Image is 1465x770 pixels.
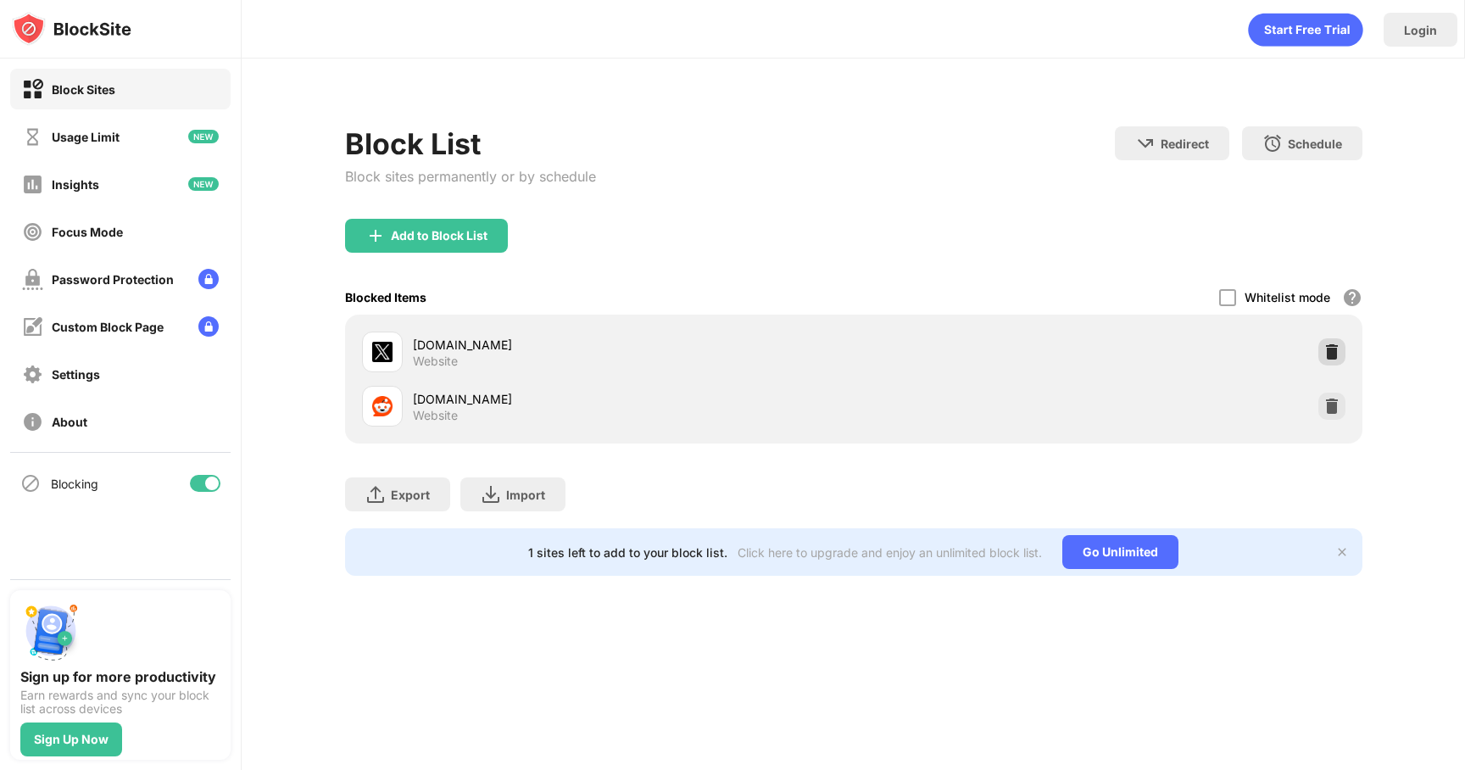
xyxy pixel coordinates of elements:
[391,488,430,502] div: Export
[22,221,43,243] img: focus-off.svg
[506,488,545,502] div: Import
[188,177,219,191] img: new-icon.svg
[51,477,98,491] div: Blocking
[198,316,219,337] img: lock-menu.svg
[738,545,1042,560] div: Click here to upgrade and enjoy an unlimited block list.
[1248,13,1363,47] div: animation
[20,473,41,494] img: blocking-icon.svg
[22,411,43,432] img: about-off.svg
[1404,23,1437,37] div: Login
[52,82,115,97] div: Block Sites
[22,126,43,148] img: time-usage-off.svg
[198,269,219,289] img: lock-menu.svg
[372,396,393,416] img: favicons
[345,290,426,304] div: Blocked Items
[413,408,458,423] div: Website
[391,229,487,243] div: Add to Block List
[22,316,43,338] img: customize-block-page-off.svg
[1161,137,1209,151] div: Redirect
[413,390,854,408] div: [DOMAIN_NAME]
[345,126,596,161] div: Block List
[52,272,174,287] div: Password Protection
[52,320,164,334] div: Custom Block Page
[1245,290,1330,304] div: Whitelist mode
[413,336,854,354] div: [DOMAIN_NAME]
[22,174,43,195] img: insights-off.svg
[34,733,109,746] div: Sign Up Now
[12,12,131,46] img: logo-blocksite.svg
[52,415,87,429] div: About
[22,364,43,385] img: settings-off.svg
[1288,137,1342,151] div: Schedule
[52,225,123,239] div: Focus Mode
[52,367,100,382] div: Settings
[20,689,220,716] div: Earn rewards and sync your block list across devices
[345,168,596,185] div: Block sites permanently or by schedule
[188,130,219,143] img: new-icon.svg
[20,600,81,661] img: push-signup.svg
[52,177,99,192] div: Insights
[413,354,458,369] div: Website
[1335,545,1349,559] img: x-button.svg
[1062,535,1178,569] div: Go Unlimited
[528,545,727,560] div: 1 sites left to add to your block list.
[20,668,220,685] div: Sign up for more productivity
[22,79,43,100] img: block-on.svg
[22,269,43,290] img: password-protection-off.svg
[52,130,120,144] div: Usage Limit
[372,342,393,362] img: favicons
